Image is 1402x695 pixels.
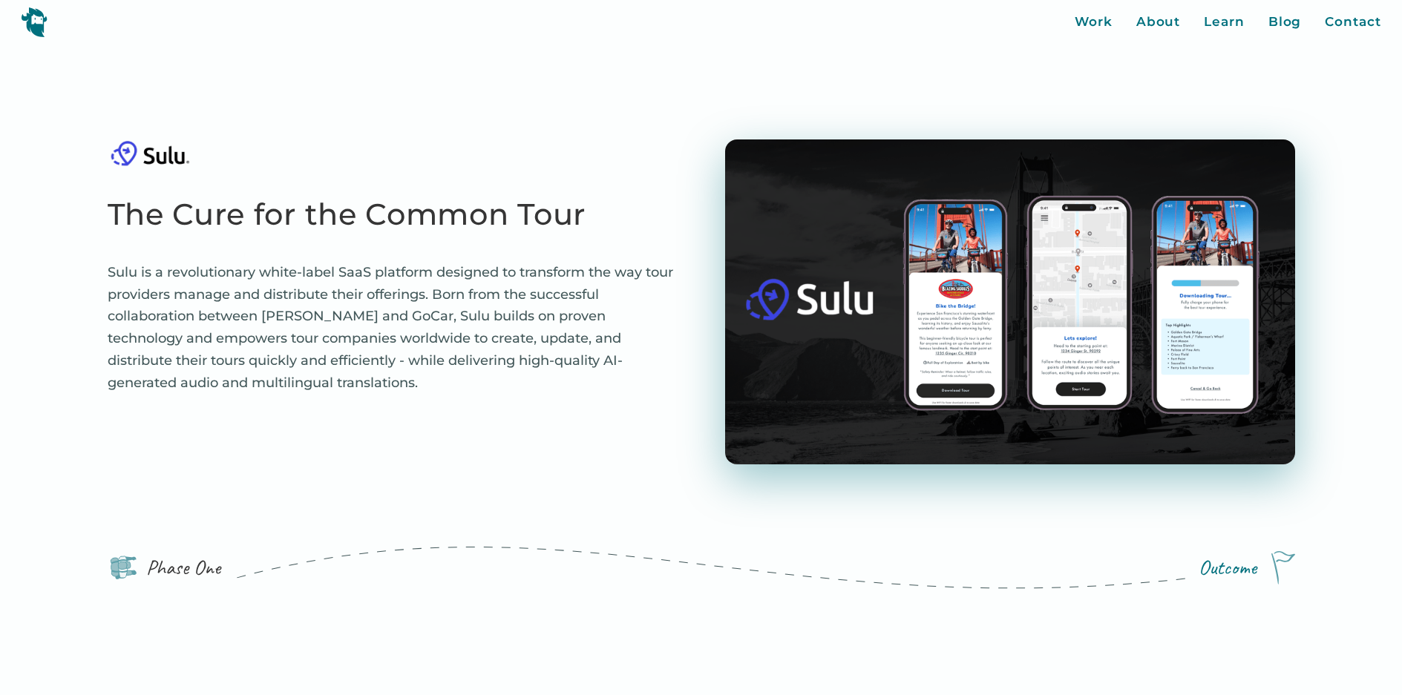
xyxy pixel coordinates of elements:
a: Work [1075,13,1113,32]
a: Outcome [1199,551,1295,584]
div: Phase One [146,556,220,579]
a: Contact [1325,13,1380,32]
a: Learn [1204,13,1245,32]
p: Sulu is a revolutionary white-label SaaS platform designed to transform the way tour providers ma... [108,262,678,394]
img: A birds eye view of a hiker [108,556,137,580]
img: yeti logo icon [21,7,48,37]
a: About [1136,13,1181,32]
a: Blog [1268,13,1302,32]
a: Phase One [108,556,220,580]
div: Outcome [1199,556,1257,579]
h1: The Cure for the Common Tour [108,191,586,238]
img: A flag [1265,551,1295,584]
